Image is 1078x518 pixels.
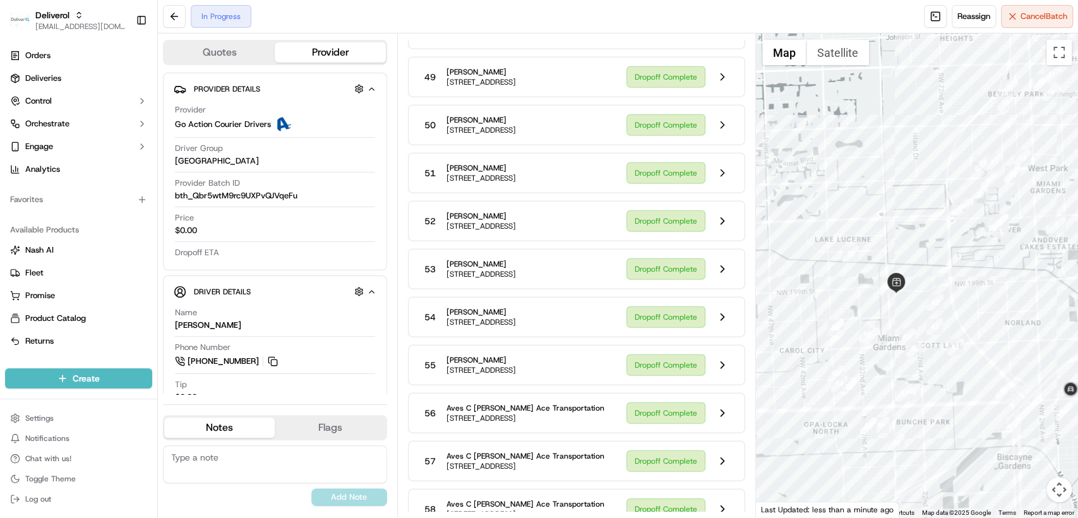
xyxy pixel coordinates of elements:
[25,413,54,423] span: Settings
[10,335,147,347] a: Returns
[10,313,147,324] a: Product Catalog
[175,342,231,353] span: Phone Number
[1044,66,1060,83] div: 21
[998,509,1016,516] a: Terms (opens in new tab)
[1043,84,1059,100] div: 18
[13,121,35,143] img: 1736555255976-a54dd68f-1ca7-489b-9aae-adbdc363a1c4
[992,214,1009,230] div: 2
[174,281,376,302] button: Driver Details
[424,359,436,371] span: 55
[446,221,516,231] span: [STREET_ADDRESS]
[896,385,913,401] div: 47
[25,433,69,443] span: Notifications
[446,77,516,87] span: [STREET_ADDRESS]
[73,372,100,385] span: Create
[986,154,1003,170] div: 11
[806,40,869,65] button: Show satellite imagery
[5,220,152,240] div: Available Products
[25,164,60,175] span: Analytics
[25,454,71,464] span: Chat with us!
[424,71,436,83] span: 49
[991,214,1008,231] div: 3
[25,267,44,279] span: Fleet
[25,50,51,61] span: Orders
[107,284,117,294] div: 💻
[877,278,894,294] div: 62
[164,42,275,63] button: Quotes
[922,509,991,516] span: Map data ©2025 Google
[5,409,152,427] button: Settings
[276,117,291,132] img: ActionCourier.png
[1004,166,1021,182] div: 13
[827,330,844,346] div: 59
[10,290,147,301] a: Promise
[860,418,877,434] div: 51
[446,355,516,365] span: [PERSON_NAME]
[859,325,875,342] div: 60
[175,143,223,154] span: Driver Group
[5,240,152,260] button: Nash AI
[5,45,152,66] a: Orders
[446,163,516,173] span: [PERSON_NAME]
[424,119,436,131] span: 50
[1021,11,1067,22] span: Cancel Batch
[25,231,35,241] img: 1736555255976-a54dd68f-1ca7-489b-9aae-adbdc363a1c4
[424,263,436,275] span: 53
[446,499,604,509] span: Aves C [PERSON_NAME] Ace Transportation
[424,455,436,467] span: 57
[841,378,857,395] div: 53
[27,121,49,143] img: 8571987876998_91fb9ceb93ad5c398215_72.jpg
[947,339,964,355] div: 41
[5,286,152,306] button: Promise
[175,178,240,189] span: Provider Batch ID
[995,382,1012,399] div: 40
[25,494,51,504] span: Log out
[1033,74,1050,90] div: 20
[828,365,844,382] div: 55
[446,67,516,77] span: [PERSON_NAME]
[164,418,275,438] button: Notes
[215,124,230,140] button: Start new chat
[175,225,197,236] span: $0.00
[5,5,131,35] button: DeliverolDeliverol[EMAIL_ADDRESS][DOMAIN_NAME]
[112,196,138,206] span: [DATE]
[35,9,69,21] span: Deliverol
[175,307,197,318] span: Name
[5,263,152,283] button: Fleet
[899,328,915,345] div: 44
[194,84,260,94] span: Provider Details
[1055,403,1072,419] div: 39
[175,104,206,116] span: Provider
[5,331,152,351] button: Returns
[13,164,85,174] div: Past conversations
[25,335,54,347] span: Returns
[980,172,997,189] div: 9
[446,125,516,135] span: [STREET_ADDRESS]
[175,392,197,403] div: $0.00
[952,5,996,28] button: Reassign
[57,121,207,133] div: Start new chat
[175,354,280,368] a: [PHONE_NUMBER]
[1014,150,1031,166] div: 14
[5,136,152,157] button: Engage
[759,501,801,517] a: Open this area in Google Maps (opens a new window)
[446,269,516,279] span: [STREET_ADDRESS]
[1046,40,1072,65] button: Toggle fullscreen view
[863,328,879,344] div: 61
[39,196,102,206] span: [PERSON_NAME]
[5,159,152,179] a: Analytics
[196,162,230,177] button: See all
[446,259,516,269] span: [PERSON_NAME]
[25,73,61,84] span: Deliveries
[5,190,152,210] div: Favorites
[446,173,516,183] span: [STREET_ADDRESS]
[1001,5,1073,28] button: CancelBatch
[446,461,604,471] span: [STREET_ADDRESS]
[175,212,194,224] span: Price
[119,282,203,295] span: API Documentation
[998,117,1015,134] div: 15
[954,199,970,215] div: 7
[25,196,35,207] img: 1736555255976-a54dd68f-1ca7-489b-9aae-adbdc363a1c4
[57,133,174,143] div: We're available if you need us!
[25,290,55,301] span: Promise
